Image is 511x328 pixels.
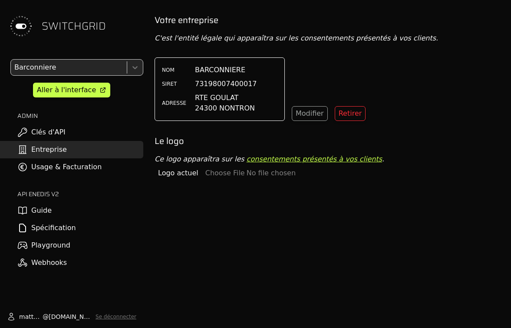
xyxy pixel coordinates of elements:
div: Aller à l'interface [37,85,96,95]
button: Retirer [335,106,366,121]
div: Retirer [339,108,362,119]
span: RTE GOULAT [195,93,255,103]
p: C'est l'entité légale qui apparaîtra sur les consentements présentés à vos clients. [155,33,504,44]
img: Switchgrid Logo [7,12,35,40]
p: Ce logo apparaîtra sur les . [155,154,504,164]
span: SWITCHGRID [42,19,106,33]
label: ADRESSE [162,100,188,107]
span: @ [43,312,49,321]
button: Se déconnecter [96,313,136,320]
a: consentements présentés à vos clients [247,155,382,163]
a: Aller à l'interface [33,83,110,97]
span: [DOMAIN_NAME] [49,312,92,321]
h2: API ENEDIS v2 [17,190,143,198]
h2: ADMIN [17,111,143,120]
div: Modifier [296,108,324,119]
span: BARCONNIERE [195,65,245,75]
span: matthieu [19,312,43,321]
label: SIRET [162,80,188,87]
label: NOM [162,67,188,74]
span: 24300 NONTRON [195,103,255,114]
button: Modifier [292,106,328,121]
h2: Le logo [155,135,504,147]
h2: Votre entreprise [155,14,504,26]
span: 73198007400017 [195,79,257,89]
span: Logo actuel [158,168,198,178]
